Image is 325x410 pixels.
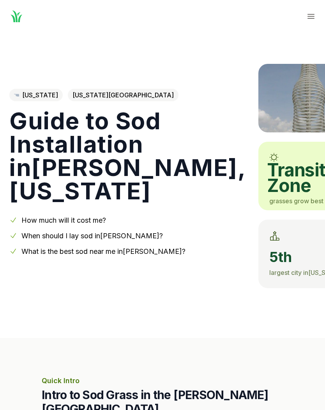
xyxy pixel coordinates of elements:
[21,232,163,240] a: When should I lay sod in[PERSON_NAME]?
[21,247,185,255] a: What is the best sod near me in[PERSON_NAME]?
[14,94,19,96] img: Oklahoma state outline
[42,375,283,386] p: Quick Intro
[9,89,63,101] a: [US_STATE]
[21,216,106,224] a: How much will it cost me?
[9,109,246,202] h1: Guide to Sod Installation in [PERSON_NAME] , [US_STATE]
[68,89,178,101] span: [US_STATE][GEOGRAPHIC_DATA]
